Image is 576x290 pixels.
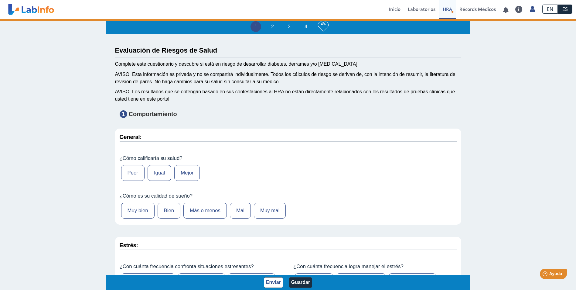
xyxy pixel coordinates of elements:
[120,134,142,140] strong: General:
[542,5,558,14] a: EN
[443,6,452,12] span: HRA
[301,21,311,32] li: 4
[120,193,457,199] label: ¿Cómo es su calidad de sueño?
[158,203,181,219] label: Bien
[254,203,286,219] label: Muy mal
[228,273,275,289] label: Continuamente
[121,273,175,289] label: De vez en cuando
[522,266,569,283] iframe: Help widget launcher
[558,5,572,14] a: ES
[251,21,261,32] li: 1
[148,165,171,181] label: Igual
[120,155,457,161] label: ¿Cómo calificaría su salud?
[121,165,145,181] label: Peor
[183,203,227,219] label: Más o menos
[267,21,278,32] li: 2
[230,203,251,219] label: Mal
[174,165,200,181] label: Mejor
[264,277,283,288] button: Enviar
[121,203,155,219] label: Muy bien
[115,88,461,103] div: AVISO: Los resultados que se obtengan basado en sus contestaciones al HRA no están directamente r...
[178,273,225,289] label: Con frecuencia
[389,273,436,289] label: Continuamente
[115,71,461,85] div: AVISO: Esta información es privada y no se compartirá individualmente. Todos los cálculos de ries...
[318,20,329,28] h3: 4%
[295,273,333,289] label: Casi nunca
[115,60,461,68] div: Complete este cuestionario y descubre si está en riesgo de desarrollar diabetes, derrames y/o [ME...
[129,111,177,117] strong: Comportamiento
[284,21,295,32] li: 3
[293,264,457,270] label: ¿Con cuánta frecuencia logra manejar el estrés?
[120,242,138,248] strong: Estrés:
[120,264,283,270] label: ¿Con cuánta frecuencia confronta situaciones estresantes?
[120,110,127,118] span: 1
[289,277,312,288] button: Guardar
[115,47,461,54] h3: Evaluación de Riesgos de Salud
[336,273,386,289] label: Ocasionalmente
